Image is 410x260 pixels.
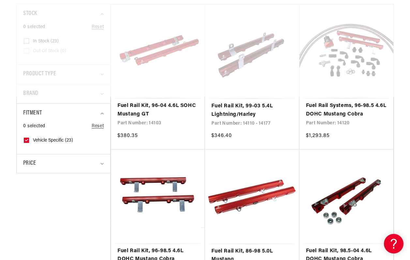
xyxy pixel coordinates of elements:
summary: Fitment (0 selected) [23,104,104,123]
a: Fuel Rail Kit, 99-03 5.4L Lightning/Harley [211,102,293,119]
a: Fuel Rail Systems, 96-98.5 4.6L DOHC Mustang Cobra [306,102,387,118]
a: Fuel Rail Kit, 96-04 4.6L SOHC Mustang GT [117,102,198,118]
summary: Price [23,154,104,173]
a: Reset [92,123,104,130]
span: Price [23,159,36,168]
span: Fitment [23,109,42,118]
span: Vehicle Specific (23) [33,138,73,144]
span: 0 selected [23,123,45,130]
